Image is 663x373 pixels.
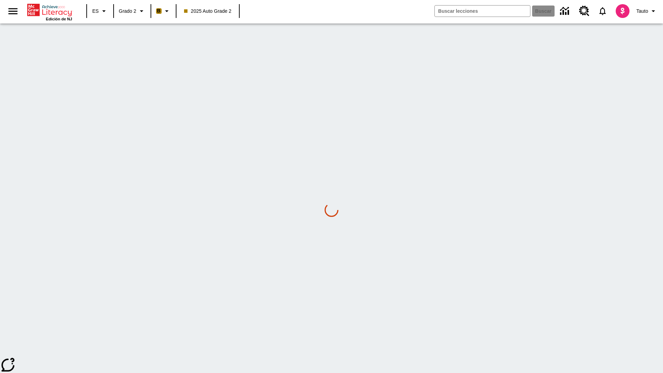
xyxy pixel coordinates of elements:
[27,2,72,21] div: Portada
[92,8,99,15] span: ES
[636,8,648,15] span: Tauto
[46,17,72,21] span: Edición de NJ
[575,2,594,20] a: Centro de recursos, Se abrirá en una pestaña nueva.
[612,2,634,20] button: Escoja un nuevo avatar
[634,5,660,17] button: Perfil/Configuración
[594,2,612,20] a: Notificaciones
[556,2,575,21] a: Centro de información
[616,4,630,18] img: avatar image
[116,5,148,17] button: Grado: Grado 2, Elige un grado
[119,8,136,15] span: Grado 2
[3,1,23,21] button: Abrir el menú lateral
[184,8,232,15] span: 2025 Auto Grade 2
[435,6,530,17] input: Buscar campo
[153,5,174,17] button: Boost El color de la clase es anaranjado claro. Cambiar el color de la clase.
[89,5,111,17] button: Lenguaje: ES, Selecciona un idioma
[157,7,161,15] span: B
